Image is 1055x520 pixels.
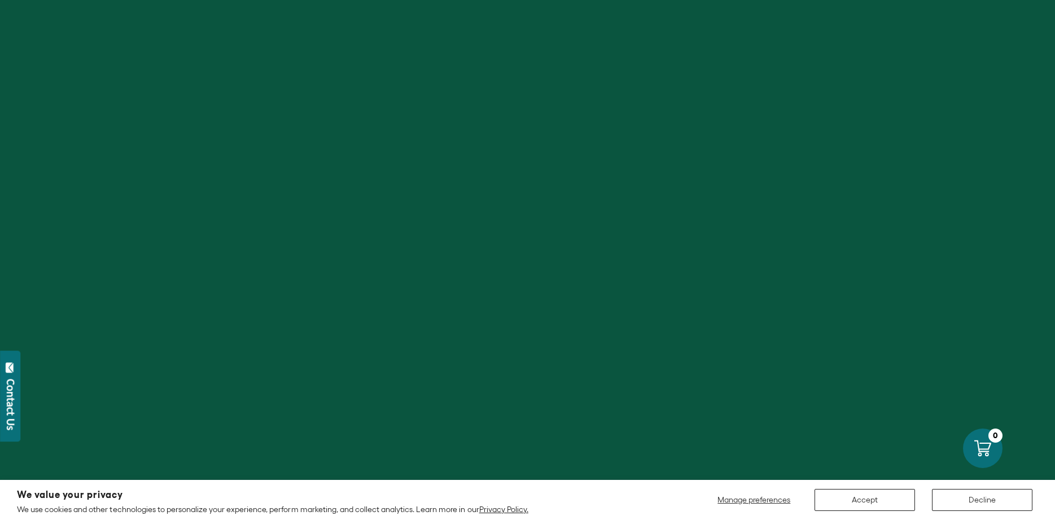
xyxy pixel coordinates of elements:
[932,489,1032,511] button: Decline
[5,379,16,430] div: Contact Us
[479,505,528,514] a: Privacy Policy.
[988,429,1003,443] div: 0
[815,489,915,511] button: Accept
[717,495,790,504] span: Manage preferences
[711,489,798,511] button: Manage preferences
[17,490,528,500] h2: We value your privacy
[17,504,528,514] p: We use cookies and other technologies to personalize your experience, perform marketing, and coll...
